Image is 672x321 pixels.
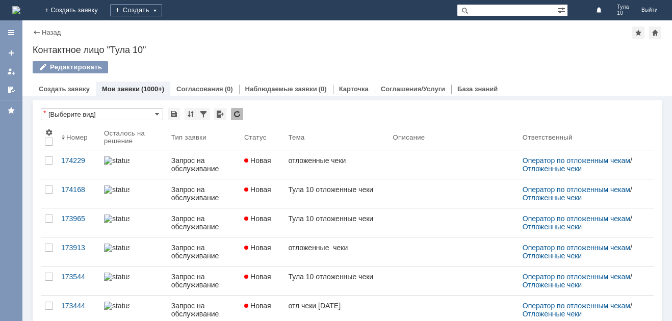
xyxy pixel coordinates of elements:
[43,110,46,117] div: Настройки списка отличаются от сохраненных в виде
[57,124,100,150] th: Номер
[523,215,641,231] div: /
[523,302,641,318] div: /
[240,179,284,208] a: Новая
[288,215,384,223] div: Тула 10 отложенные чеки
[3,63,19,79] a: Мои заявки
[61,302,96,310] div: 173444
[240,124,284,150] th: Статус
[288,302,384,310] div: отл чеки [DATE]
[104,273,130,281] img: statusbar-100 (1).png
[167,150,240,179] a: Запрос на обслуживание
[240,150,284,179] a: Новая
[231,108,243,120] div: Обновлять список
[523,133,573,141] div: Ответственный
[523,244,641,260] div: /
[523,185,630,194] a: Оператор по отложенным чекам
[104,302,130,310] img: statusbar-100 (1).png
[284,237,389,266] a: отложенные чеки
[245,85,317,93] a: Наблюдаемые заявки
[523,165,582,173] a: Отложенные чеки
[523,223,582,231] a: Отложенные чеки
[288,244,384,252] div: отложенные чеки
[61,273,96,281] div: 173544
[393,133,425,141] div: Описание
[523,273,630,281] a: Оператор по отложенным чекам
[339,85,369,93] a: Карточка
[12,6,20,14] a: Перейти на домашнюю страницу
[523,194,582,202] a: Отложенные чеки
[240,237,284,266] a: Новая
[3,45,19,61] a: Создать заявку
[104,244,130,252] img: statusbar-100 (1).png
[617,4,629,10] span: Тула
[167,266,240,295] a: Запрос на обслуживание
[523,252,582,260] a: Отложенные чеки
[171,273,236,289] div: Запрос на обслуживание
[61,156,96,165] div: 174229
[225,85,233,93] div: (0)
[176,85,223,93] a: Согласования
[33,45,662,55] div: Контактное лицо "Тула 10"
[12,6,20,14] img: logo
[100,237,167,266] a: statusbar-100 (1).png
[240,266,284,295] a: Новая
[167,208,240,237] a: Запрос на обслуживание
[110,4,162,16] div: Создать
[244,156,271,165] span: Новая
[244,185,271,194] span: Новая
[57,150,100,179] a: 174229
[244,244,271,252] span: Новая
[141,85,164,93] div: (1000+)
[57,179,100,208] a: 174168
[167,179,240,208] a: Запрос на обслуживание
[104,185,130,194] img: statusbar-100 (1).png
[240,208,284,237] a: Новая
[171,215,236,231] div: Запрос на обслуживание
[102,85,140,93] a: Мои заявки
[167,124,240,150] th: Тип заявки
[100,150,167,179] a: statusbar-100 (1).png
[42,29,61,36] a: Назад
[100,124,167,150] th: Осталось на решение
[171,185,236,202] div: Запрос на обслуживание
[66,133,88,141] div: Номер
[288,133,304,141] div: Тема
[617,10,629,16] span: 10
[523,156,641,173] div: /
[288,273,384,281] div: Тула 10 отложенные чеки
[523,310,582,318] a: Отложенные чеки
[632,26,644,39] div: Добавить в избранное
[57,237,100,266] a: 173913
[519,124,645,150] th: Ответственный
[457,85,498,93] a: База знаний
[39,85,90,93] a: Создать заявку
[523,215,630,223] a: Оператор по отложенным чекам
[523,281,582,289] a: Отложенные чеки
[523,273,641,289] div: /
[244,215,271,223] span: Новая
[104,129,155,145] div: Осталось на решение
[171,302,236,318] div: Запрос на обслуживание
[100,208,167,237] a: statusbar-100 (1).png
[61,215,96,223] div: 173965
[284,150,389,179] a: отложенные чеки
[557,5,567,14] span: Расширенный поиск
[244,273,271,281] span: Новая
[100,179,167,208] a: statusbar-100 (1).png
[523,244,630,252] a: Оператор по отложенным чекам
[61,244,96,252] div: 173913
[284,124,389,150] th: Тема
[61,185,96,194] div: 174168
[100,266,167,295] a: statusbar-100 (1).png
[57,266,100,295] a: 173544
[57,208,100,237] a: 173965
[3,82,19,98] a: Мои согласования
[171,156,236,173] div: Запрос на обслуживание
[288,185,384,194] div: Тула 10 отложенные чеки
[319,85,327,93] div: (0)
[244,302,271,310] span: Новая
[171,133,206,141] div: Тип заявки
[244,133,266,141] div: Статус
[381,85,445,93] a: Соглашения/Услуги
[284,179,389,208] a: Тула 10 отложенные чеки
